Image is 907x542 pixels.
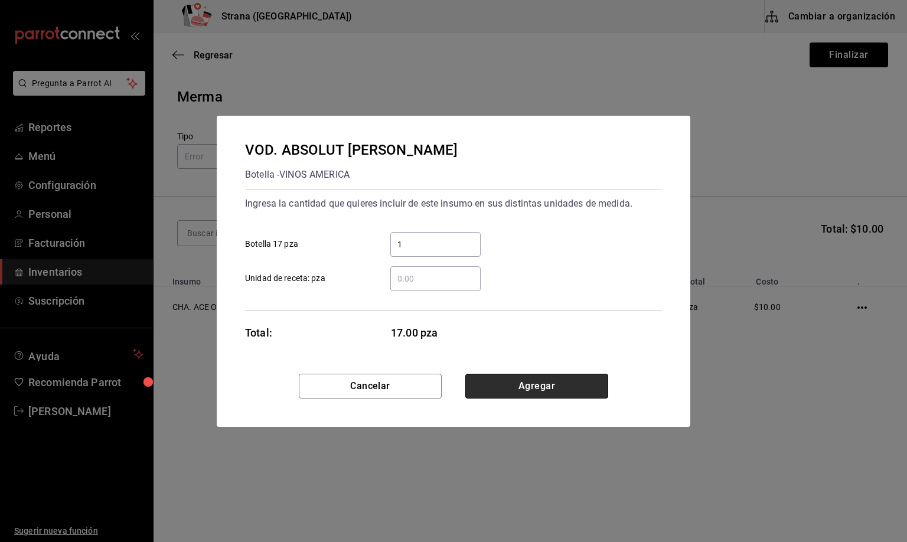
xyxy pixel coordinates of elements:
[245,325,272,341] div: Total:
[245,139,458,161] div: VOD. ABSOLUT [PERSON_NAME]
[391,325,481,341] span: 17.00 pza
[245,238,298,250] span: Botella 17 pza
[299,374,442,399] button: Cancelar
[390,272,481,286] input: Unidad de receta: pza
[245,272,325,285] span: Unidad de receta: pza
[245,194,662,213] div: Ingresa la cantidad que quieres incluir de este insumo en sus distintas unidades de medida.
[390,237,481,252] input: Botella 17 pza
[465,374,608,399] button: Agregar
[245,165,458,184] div: Botella - VINOS AMERICA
